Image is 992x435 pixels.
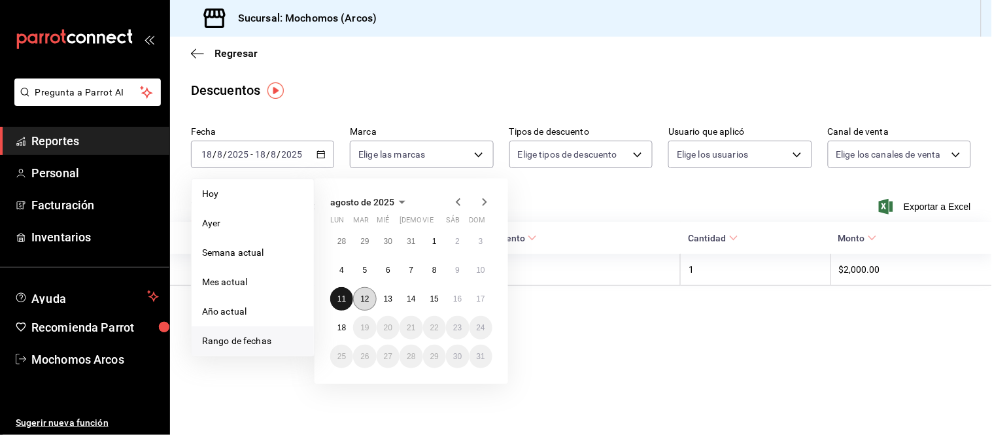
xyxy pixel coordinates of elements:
[479,237,483,246] abbr: 3 de agosto de 2025
[384,352,392,361] abbr: 27 de agosto de 2025
[330,194,410,210] button: agosto de 2025
[202,246,303,260] span: Semana actual
[330,316,353,339] button: 18 de agosto de 2025
[830,254,992,286] th: $2,000.00
[277,149,281,160] span: /
[453,323,462,332] abbr: 23 de agosto de 2025
[223,149,227,160] span: /
[214,47,258,60] span: Regresar
[9,95,161,109] a: Pregunta a Parrot AI
[191,80,260,100] div: Descuentos
[384,237,392,246] abbr: 30 de julio de 2025
[337,352,346,361] abbr: 25 de agosto de 2025
[330,197,394,207] span: agosto de 2025
[31,196,159,214] span: Facturación
[455,266,460,275] abbr: 9 de agosto de 2025
[337,323,346,332] abbr: 18 de agosto de 2025
[377,258,400,282] button: 6 de agosto de 2025
[267,82,284,99] button: Tooltip marker
[353,216,369,230] abbr: martes
[828,128,971,137] label: Canal de venta
[266,149,270,160] span: /
[31,228,159,246] span: Inventarios
[213,149,216,160] span: /
[31,351,159,368] span: Mochomos Arcos
[202,187,303,201] span: Hoy
[470,230,492,253] button: 3 de agosto de 2025
[250,149,253,160] span: -
[689,233,738,243] span: Cantidad
[330,258,353,282] button: 4 de agosto de 2025
[353,316,376,339] button: 19 de agosto de 2025
[423,345,446,368] button: 29 de agosto de 2025
[409,266,414,275] abbr: 7 de agosto de 2025
[330,287,353,311] button: 11 de agosto de 2025
[477,323,485,332] abbr: 24 de agosto de 2025
[339,266,344,275] abbr: 4 de agosto de 2025
[453,352,462,361] abbr: 30 de agosto de 2025
[407,294,415,304] abbr: 14 de agosto de 2025
[337,237,346,246] abbr: 28 de julio de 2025
[170,254,440,286] th: [PERSON_NAME]
[377,216,389,230] abbr: miércoles
[668,128,812,137] label: Usuario que aplicó
[432,266,437,275] abbr: 8 de agosto de 2025
[216,149,223,160] input: --
[477,352,485,361] abbr: 31 de agosto de 2025
[353,258,376,282] button: 5 de agosto de 2025
[377,345,400,368] button: 27 de agosto de 2025
[470,345,492,368] button: 31 de agosto de 2025
[400,216,477,230] abbr: jueves
[423,316,446,339] button: 22 de agosto de 2025
[836,148,941,161] span: Elige los canales de venta
[227,149,249,160] input: ----
[400,316,422,339] button: 21 de agosto de 2025
[31,288,142,304] span: Ayuda
[446,216,460,230] abbr: sábado
[430,323,439,332] abbr: 22 de agosto de 2025
[363,266,368,275] abbr: 5 de agosto de 2025
[191,47,258,60] button: Regresar
[453,294,462,304] abbr: 16 de agosto de 2025
[330,230,353,253] button: 28 de julio de 2025
[423,216,434,230] abbr: viernes
[330,345,353,368] button: 25 de agosto de 2025
[360,323,369,332] abbr: 19 de agosto de 2025
[677,148,748,161] span: Elige los usuarios
[432,237,437,246] abbr: 1 de agosto de 2025
[423,287,446,311] button: 15 de agosto de 2025
[423,258,446,282] button: 8 de agosto de 2025
[400,230,422,253] button: 31 de julio de 2025
[386,266,390,275] abbr: 6 de agosto de 2025
[202,334,303,348] span: Rango de fechas
[455,237,460,246] abbr: 2 de agosto de 2025
[31,132,159,150] span: Reportes
[337,294,346,304] abbr: 11 de agosto de 2025
[281,149,303,160] input: ----
[31,319,159,336] span: Recomienda Parrot
[407,352,415,361] abbr: 28 de agosto de 2025
[202,275,303,289] span: Mes actual
[350,128,493,137] label: Marca
[191,128,334,137] label: Fecha
[353,287,376,311] button: 12 de agosto de 2025
[470,316,492,339] button: 24 de agosto de 2025
[681,254,831,286] th: 1
[400,287,422,311] button: 14 de agosto de 2025
[31,164,159,182] span: Personal
[360,237,369,246] abbr: 29 de julio de 2025
[202,217,303,230] span: Ayer
[477,294,485,304] abbr: 17 de agosto de 2025
[377,287,400,311] button: 13 de agosto de 2025
[477,266,485,275] abbr: 10 de agosto de 2025
[14,78,161,106] button: Pregunta a Parrot AI
[838,233,877,243] span: Monto
[881,199,971,215] button: Exportar a Excel
[16,416,159,430] span: Sugerir nueva función
[360,352,369,361] abbr: 26 de agosto de 2025
[470,216,486,230] abbr: domingo
[228,10,377,26] h3: Sucursal: Mochomos (Arcos)
[360,294,369,304] abbr: 12 de agosto de 2025
[202,305,303,319] span: Año actual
